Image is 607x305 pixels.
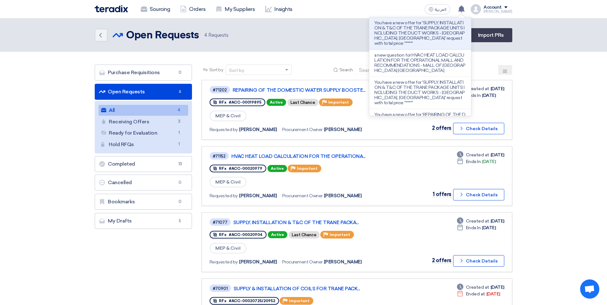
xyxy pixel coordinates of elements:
span: Important [330,232,350,237]
span: Search [339,66,353,73]
span: Requested by [210,259,238,265]
div: [DATE] [457,291,500,297]
span: 0 [176,69,184,76]
img: Teradix logo [95,5,128,12]
span: Ended at [466,291,485,297]
a: Cancelled0 [95,175,192,191]
span: Important [328,100,349,105]
span: 4 [176,89,184,95]
div: [DATE] [457,92,496,99]
a: HVAC HEAT LOAD CALCULATION FOR THE OPERATIONA... [231,153,391,159]
div: Last Chance [287,99,318,106]
p: a new question for HVAC HEAT LOAD CALCULATION FOR THE OPERATIONAL MALL AND RECOMMENDATIONS - MALL... [374,53,466,73]
p: You have a new offer for 'SUPPLY, INSTALLATION & T&C OF THE TRANE PACKAGE UNITS INCLUDING THE DUC... [374,20,466,46]
a: Completed13 [95,156,192,172]
a: SUPPLY, INSTALLATION & T&C OF THE TRANE PACKA... [233,220,393,225]
a: Ready for Evaluation [99,128,188,138]
span: 5 [176,218,184,224]
a: My Drafts5 [95,213,192,229]
button: العربية [425,4,450,14]
span: #ACC-00019895 [229,100,261,105]
div: [PERSON_NAME] [483,10,512,13]
div: [DATE] [457,85,504,92]
span: 0 [176,179,184,186]
a: Orders [175,2,211,16]
span: Active [268,165,287,172]
p: You have a new offer for 'SUPPLY, INSTALLATION & T&C OF THE TRANE PACKAGE UNITS INCLUDING THE DUC... [374,80,466,106]
span: RFx [219,299,227,303]
div: Last Chance [289,231,320,239]
span: #ACC-00020725/20952 [229,299,275,303]
span: Ends In [466,92,481,99]
a: REPAIRING OF THE DOMESTIC WATER SUPPLY BOOSTE... [233,87,393,93]
span: Procurement Owner [282,192,323,199]
span: [PERSON_NAME] [324,192,362,199]
span: 1 [175,141,183,148]
span: Requested by [210,126,238,133]
div: Account [483,5,502,10]
span: #ACC-00020979 [229,166,262,171]
div: #71202 [213,88,227,92]
span: #ACC-00020904 [229,232,263,237]
a: Open chat [580,279,599,299]
span: Created at [466,284,489,291]
div: [DATE] [457,284,504,291]
input: Search by title or reference number [355,65,445,75]
span: Requests [204,32,228,39]
span: 1 offers [433,191,451,197]
span: 1 [175,129,183,136]
span: 2 offers [432,257,451,263]
a: Sourcing [136,2,175,16]
span: 0 [176,199,184,205]
a: Import PRs [470,28,512,42]
span: Procurement Owner [282,126,323,133]
span: 2 offers [432,125,451,131]
button: Check Details [453,123,504,134]
span: MEP & Civil [210,177,246,187]
span: العربية [435,7,446,12]
a: Insights [260,2,298,16]
button: Check Details [453,255,504,267]
span: 4 [175,107,183,113]
div: #71077 [213,220,228,224]
span: Important [289,299,309,303]
h2: Open Requests [126,29,199,42]
a: All [99,105,188,116]
a: Purchase Requisitions0 [95,65,192,81]
span: Created at [466,218,489,224]
button: Check Details [453,189,504,200]
span: Requested by [210,192,238,199]
span: 13 [176,161,184,167]
span: [PERSON_NAME] [239,192,277,199]
span: Procurement Owner [282,259,323,265]
span: MEP & Civil [210,243,246,254]
span: MEP & Civil [210,111,246,121]
span: RFx [219,100,227,105]
div: #71152 [213,154,226,158]
span: Sort by [209,66,223,73]
span: 3 [175,118,183,125]
span: Created at [466,152,489,158]
img: profile_test.png [471,4,481,14]
span: Important [297,166,317,171]
div: #70901 [213,286,228,291]
div: [DATE] [457,152,504,158]
span: Ends In [466,158,481,165]
div: [DATE] [457,158,496,165]
p: You have a new offer for 'REPAIRING OF THE DOMESTIC WATER SUPPLY BOOSTER PUMPS CONTROL PANEL VFD ... [374,112,466,138]
span: [PERSON_NAME] [239,126,277,133]
div: [DATE] [457,218,504,224]
span: Active [268,231,287,238]
span: Active [267,99,286,106]
span: [PERSON_NAME] [324,259,362,265]
span: Ends In [466,224,481,231]
div: [DATE] [457,224,496,231]
span: 4 [204,32,207,38]
span: RFx [219,166,227,171]
span: [PERSON_NAME] [324,126,362,133]
a: Open Requests4 [95,84,192,100]
div: Sort by [229,67,244,74]
a: Receiving Offers [99,116,188,127]
a: Bookmarks0 [95,194,192,210]
a: My Suppliers [211,2,260,16]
